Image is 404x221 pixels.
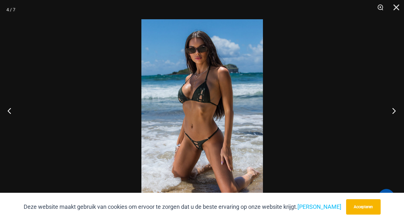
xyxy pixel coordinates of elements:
font: 4 / 7 [6,7,15,12]
button: Accepteren [346,199,381,215]
font: Deze website maakt gebruik van cookies om ervoor te zorgen dat u de beste ervaring op onze websit... [24,203,297,210]
img: Link Army 3070 Tri Top 2031 Cheeky 09 [141,19,263,202]
font: Accepteren [354,205,373,209]
button: Volgende [380,95,404,127]
a: [PERSON_NAME] [297,203,341,210]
